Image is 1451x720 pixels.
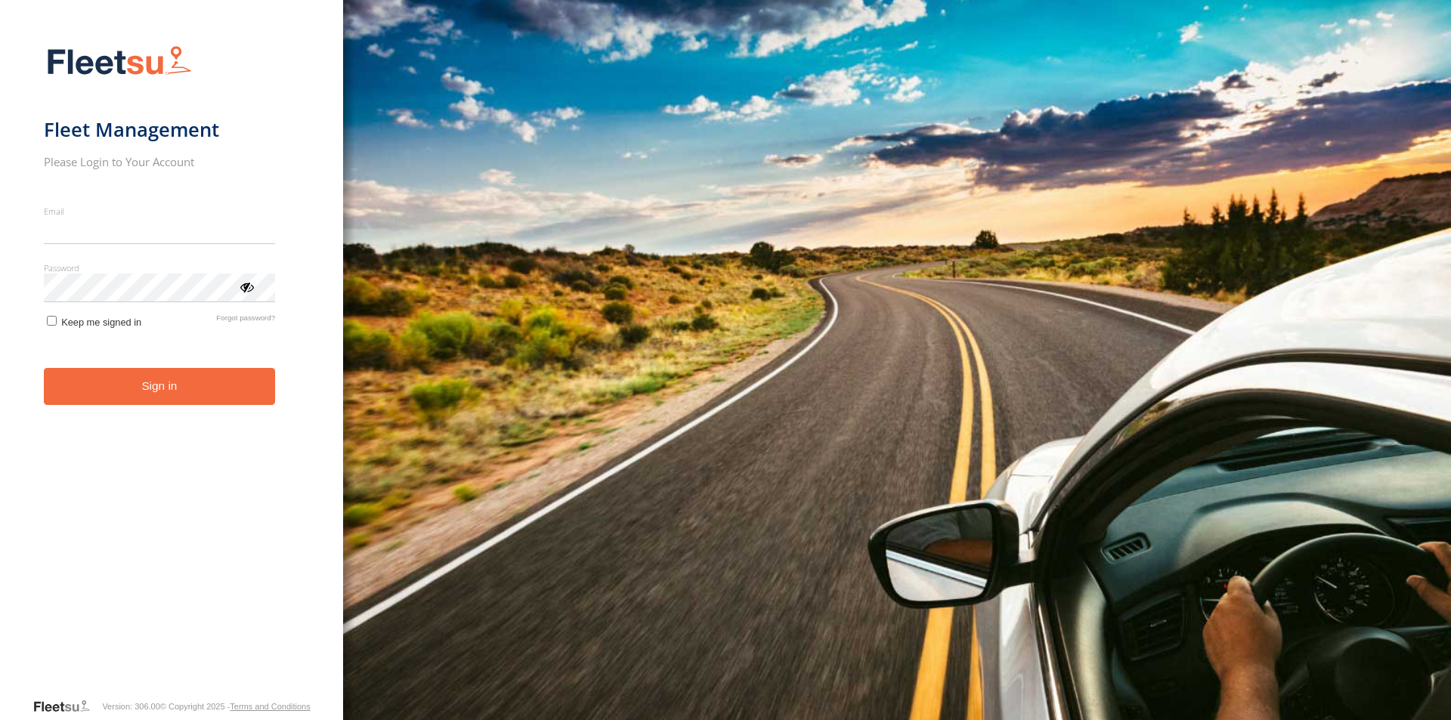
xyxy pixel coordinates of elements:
[44,36,300,697] form: main
[239,279,254,294] div: ViewPassword
[61,317,141,328] span: Keep me signed in
[44,154,276,169] h2: Please Login to Your Account
[102,702,159,711] div: Version: 306.00
[160,702,311,711] div: © Copyright 2025 -
[44,117,276,142] h1: Fleet Management
[216,314,275,328] a: Forgot password?
[32,699,102,714] a: Visit our Website
[44,262,276,273] label: Password
[47,316,57,326] input: Keep me signed in
[230,702,310,711] a: Terms and Conditions
[44,205,276,217] label: Email
[44,42,195,81] img: Fleetsu
[44,368,276,405] button: Sign in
